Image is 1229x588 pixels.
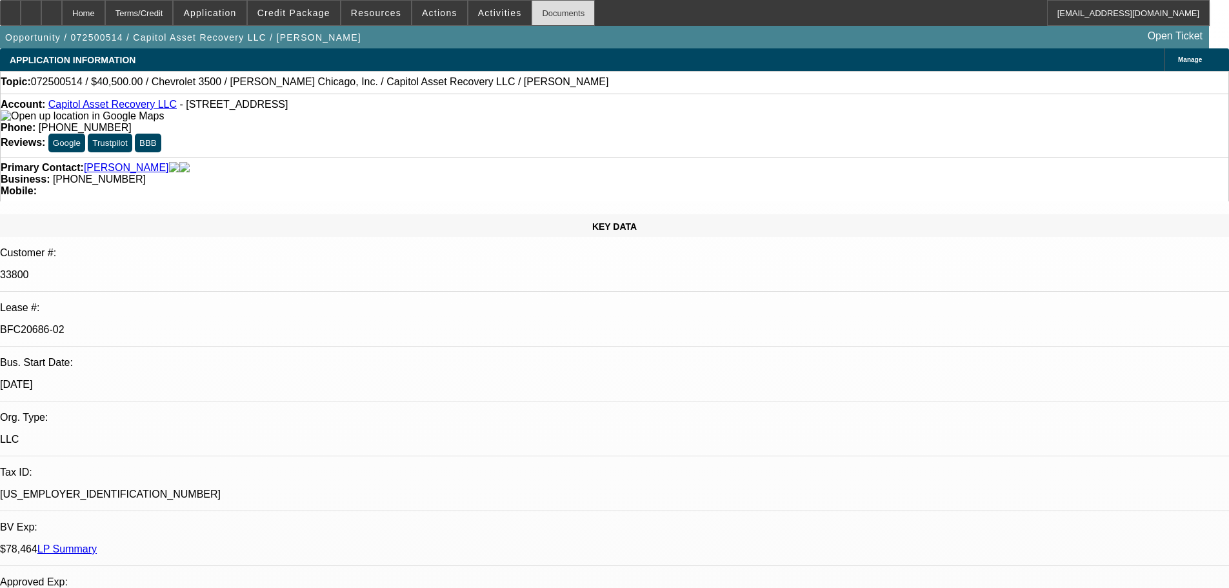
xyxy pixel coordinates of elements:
span: Actions [422,8,457,18]
strong: Account: [1,99,45,110]
a: View Google Maps [1,110,164,121]
span: Credit Package [257,8,330,18]
img: linkedin-icon.png [179,162,190,174]
strong: Reviews: [1,137,45,148]
button: BBB [135,134,161,152]
strong: Primary Contact: [1,162,84,174]
span: Resources [351,8,401,18]
span: Activities [478,8,522,18]
button: Activities [468,1,532,25]
span: Application [183,8,236,18]
img: facebook-icon.png [169,162,179,174]
a: Open Ticket [1143,25,1208,47]
button: Credit Package [248,1,340,25]
a: Capitol Asset Recovery LLC [48,99,177,110]
span: APPLICATION INFORMATION [10,55,135,65]
span: [PHONE_NUMBER] [53,174,146,185]
button: Trustpilot [88,134,132,152]
strong: Topic: [1,76,31,88]
img: Open up location in Google Maps [1,110,164,122]
span: KEY DATA [592,221,637,232]
strong: Phone: [1,122,35,133]
button: Actions [412,1,467,25]
span: 072500514 / $40,500.00 / Chevrolet 3500 / [PERSON_NAME] Chicago, Inc. / Capitol Asset Recovery LL... [31,76,609,88]
a: [PERSON_NAME] [84,162,169,174]
button: Resources [341,1,411,25]
strong: Mobile: [1,185,37,196]
a: LP Summary [37,543,97,554]
strong: Business: [1,174,50,185]
span: Opportunity / 072500514 / Capitol Asset Recovery LLC / [PERSON_NAME] [5,32,361,43]
button: Application [174,1,246,25]
span: [PHONE_NUMBER] [39,122,132,133]
span: Manage [1178,56,1202,63]
span: - [STREET_ADDRESS] [179,99,288,110]
button: Google [48,134,85,152]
